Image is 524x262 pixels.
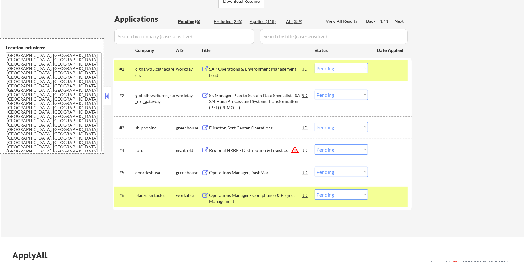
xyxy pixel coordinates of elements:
div: workday [176,66,201,72]
div: #2 [119,92,130,99]
div: Operations Manager, DashMart [209,170,303,176]
div: Title [201,47,309,54]
div: Next [394,18,404,24]
div: ford [135,147,176,153]
div: workable [176,192,201,199]
div: Sr. Manager, Plan to Sustain Data Specialist - SAP S/4 Hana Process and Systems Transformation (P... [209,92,303,111]
div: Operations Manager - Compliance & Project Management [209,192,303,204]
div: Company [135,47,176,54]
div: shipbobinc [135,125,176,131]
div: greenhouse [176,170,201,176]
div: workday [176,92,201,99]
div: doordashusa [135,170,176,176]
button: warning_amber [291,145,299,154]
div: JD [302,189,309,201]
div: JD [302,90,309,101]
div: #6 [119,192,130,199]
input: Search by company (case sensitive) [114,29,254,44]
div: Applications [114,15,176,23]
div: #5 [119,170,130,176]
input: Search by title (case sensitive) [260,29,408,44]
div: Excluded (235) [214,18,245,25]
div: globalhr.wd5.rec_rtx_ext_gateway [135,92,176,105]
div: All (359) [286,18,317,25]
div: 1 / 1 [380,18,394,24]
div: Status [315,44,368,56]
div: #3 [119,125,130,131]
div: Director, Sort Center Operations [209,125,303,131]
div: Date Applied [377,47,404,54]
div: eightfold [176,147,201,153]
div: Regional HRBP - Distribution & Logistics [209,147,303,153]
div: ATS [176,47,201,54]
div: Applied (118) [250,18,281,25]
div: ApplyAll [12,250,54,260]
div: cigna.wd5.cignacareers [135,66,176,78]
div: View All Results [326,18,359,24]
div: Back [366,18,376,24]
div: JD [302,122,309,133]
div: blackspectacles [135,192,176,199]
div: JD [302,144,309,156]
div: SAP Operations & Environment Management Lead [209,66,303,78]
div: greenhouse [176,125,201,131]
div: #1 [119,66,130,72]
div: JD [302,167,309,178]
div: Pending (6) [178,18,209,25]
div: #4 [119,147,130,153]
div: Location Inclusions: [6,44,102,51]
div: JD [302,63,309,74]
